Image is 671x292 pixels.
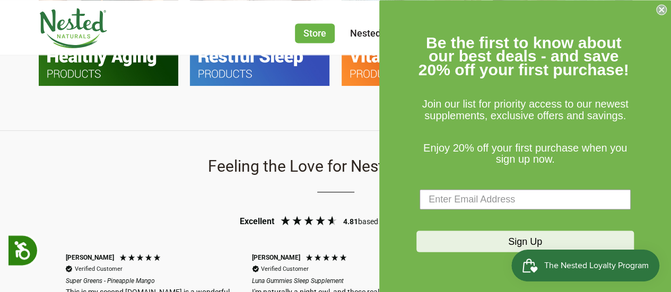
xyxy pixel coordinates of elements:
[119,253,164,264] div: 5 Stars
[295,23,335,43] a: Store
[66,277,233,286] em: Super Greens - Pineapple Mango
[656,4,667,15] button: Close dialog
[277,215,341,229] div: 4.81 Stars
[419,33,629,78] span: Be the first to know about our best deals - and save 20% off your first purchase!
[420,189,631,209] input: Enter Email Address
[343,217,388,227] div: based on
[416,231,634,252] button: Sign Up
[423,141,627,165] span: Enjoy 20% off your first purchase when you sign up now.
[350,28,420,39] a: Nested Rewards
[75,265,123,273] div: Verified Customer
[261,265,309,273] div: Verified Customer
[240,216,274,227] div: Excellent
[252,253,300,262] div: [PERSON_NAME]
[39,8,108,48] img: Nested Naturals
[305,253,350,264] div: 5 Stars
[422,98,628,121] span: Join our list for priority access to our newest supplements, exclusive offers and savings.
[252,277,419,286] em: Luna Gummies Sleep Supplement
[511,250,660,281] iframe: Button to open loyalty program pop-up
[66,253,114,262] div: [PERSON_NAME]
[343,217,358,226] span: 4.81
